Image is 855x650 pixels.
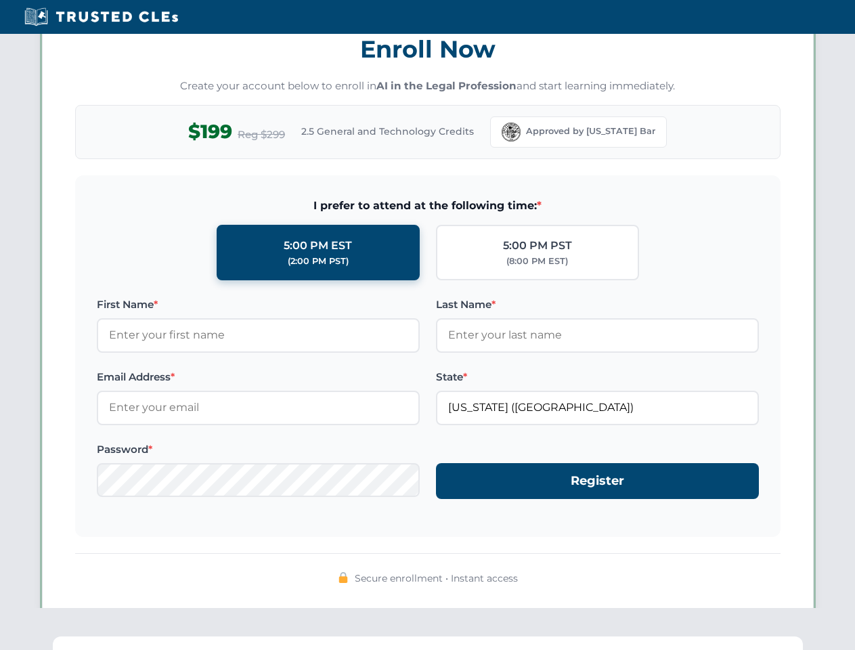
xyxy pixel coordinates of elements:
[188,116,232,147] span: $199
[97,369,420,385] label: Email Address
[97,391,420,425] input: Enter your email
[338,572,349,583] img: 🔒
[526,125,655,138] span: Approved by [US_STATE] Bar
[376,79,517,92] strong: AI in the Legal Profession
[355,571,518,586] span: Secure enrollment • Instant access
[20,7,182,27] img: Trusted CLEs
[503,237,572,255] div: 5:00 PM PST
[75,79,781,94] p: Create your account below to enroll in and start learning immediately.
[436,318,759,352] input: Enter your last name
[436,463,759,499] button: Register
[97,197,759,215] span: I prefer to attend at the following time:
[436,391,759,425] input: Florida (FL)
[97,297,420,313] label: First Name
[506,255,568,268] div: (8:00 PM EST)
[436,369,759,385] label: State
[75,28,781,70] h3: Enroll Now
[284,237,352,255] div: 5:00 PM EST
[436,297,759,313] label: Last Name
[238,127,285,143] span: Reg $299
[97,318,420,352] input: Enter your first name
[97,441,420,458] label: Password
[502,123,521,142] img: Florida Bar
[288,255,349,268] div: (2:00 PM PST)
[301,124,474,139] span: 2.5 General and Technology Credits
